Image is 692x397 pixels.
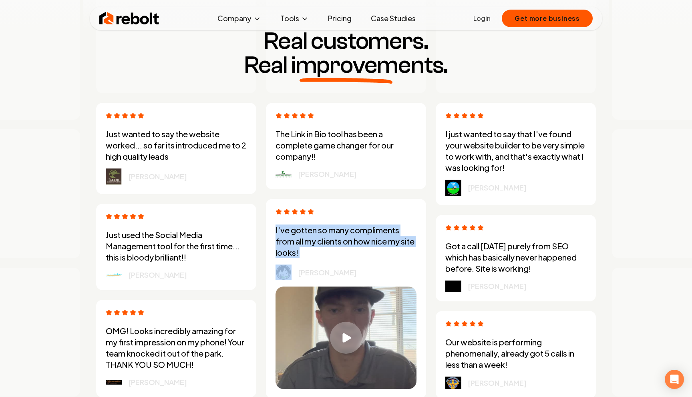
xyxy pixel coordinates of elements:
div: Open Intercom Messenger [665,370,684,389]
p: [PERSON_NAME] [128,377,187,388]
p: [PERSON_NAME] [468,377,527,389]
a: Pricing [322,10,358,26]
p: OMG! Looks incredibly amazing for my first impression on my phone! Your team knocked it out of th... [106,325,247,370]
a: Login [473,14,491,23]
img: logo [445,377,461,389]
button: Play video [276,287,416,389]
img: logo [106,273,122,277]
button: Get more business [502,10,593,27]
img: logo [276,265,292,280]
p: I've gotten so many compliments from all my clients on how nice my site looks! [276,225,416,258]
p: [PERSON_NAME] [468,281,527,292]
p: I just wanted to say that I've found your website builder to be very simple to work with, and tha... [445,128,586,173]
span: Real improvements. [244,53,448,77]
img: logo [445,281,461,292]
button: Company [211,10,268,26]
p: [PERSON_NAME] [298,267,357,278]
a: Case Studies [364,10,422,26]
h3: Real customers. [90,29,602,77]
img: logo [445,180,461,196]
p: Just wanted to say the website worked... so far its introduced me to 2 high quality leads [106,128,247,162]
p: The Link in Bio tool has been a complete game changer for our company!! [276,128,416,162]
p: Got a call [DATE] purely from SEO which has basically never happened before. Site is working! [445,241,586,274]
img: logo [106,380,122,385]
p: [PERSON_NAME] [298,168,357,180]
img: logo [276,170,292,178]
button: Tools [274,10,315,26]
p: Just used the Social Media Management tool for the first time... this is bloody brilliant!! [106,229,247,263]
img: logo [106,168,122,184]
img: Rebolt Logo [99,10,159,26]
p: [PERSON_NAME] [468,182,527,193]
p: Our website is performing phenomenally, already got 5 calls in less than a week! [445,337,586,370]
p: [PERSON_NAME] [128,269,187,281]
p: [PERSON_NAME] [128,171,187,182]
